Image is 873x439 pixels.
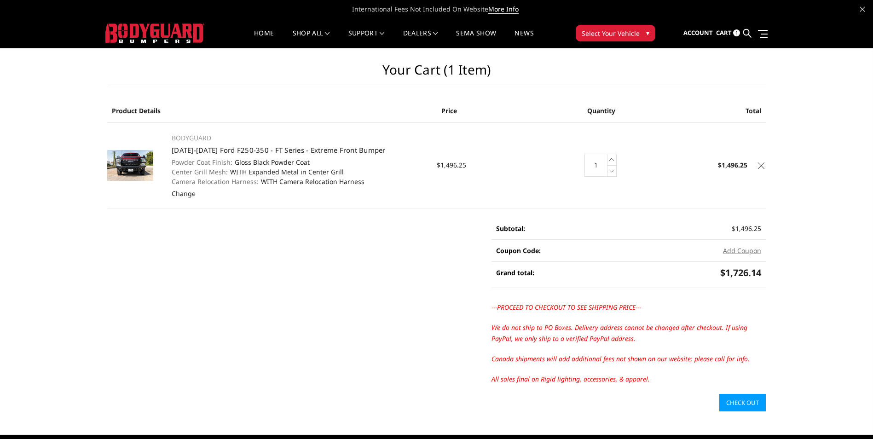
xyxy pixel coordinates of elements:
p: All sales final on Rigid lighting, accessories, & apparel. [491,374,766,385]
dd: Gloss Black Powder Coat [172,157,427,167]
a: shop all [293,30,330,48]
p: We do not ship to PO Boxes. Delivery address cannot be changed after checkout. If using PayPal, w... [491,322,766,344]
span: $1,726.14 [720,266,761,279]
p: BODYGUARD [172,133,427,144]
button: Add Coupon [723,246,761,255]
a: More Info [488,5,519,14]
img: 2023-2025 Ford F250-350 - FT Series - Extreme Front Bumper [107,150,153,181]
dt: Camera Relocation Harness: [172,177,259,186]
a: Check out [719,394,766,411]
span: 1 [733,29,740,36]
span: Select Your Vehicle [582,29,640,38]
a: News [515,30,533,48]
a: SEMA Show [456,30,496,48]
button: Select Your Vehicle [576,25,655,41]
p: Canada shipments will add additional fees not shown on our website; please call for info. [491,353,766,364]
a: Cart 1 [716,21,740,46]
p: ---PROCEED TO CHECKOUT TO SEE SHIPPING PRICE--- [491,302,766,313]
dd: WITH Expanded Metal in Center Grill [172,167,427,177]
strong: Grand total: [496,268,534,277]
dt: Powder Coat Finish: [172,157,232,167]
th: Price [437,99,547,123]
a: Support [348,30,385,48]
a: Home [254,30,274,48]
strong: Subtotal: [496,224,525,233]
span: Account [683,29,713,37]
a: [DATE]-[DATE] Ford F250-350 - FT Series - Extreme Front Bumper [172,145,386,155]
img: BODYGUARD BUMPERS [105,23,204,43]
a: Dealers [403,30,438,48]
strong: Coupon Code: [496,246,541,255]
th: Total [656,99,766,123]
th: Quantity [546,99,656,123]
a: Account [683,21,713,46]
a: Change [172,189,196,198]
span: $1,496.25 [437,161,466,169]
span: $1,496.25 [732,224,761,233]
strong: $1,496.25 [718,161,747,169]
span: ▾ [646,28,649,38]
th: Product Details [107,99,437,123]
dt: Center Grill Mesh: [172,167,228,177]
dd: WITH Camera Relocation Harness [172,177,427,186]
h1: Your Cart (1 item) [107,62,766,85]
span: Cart [716,29,732,37]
